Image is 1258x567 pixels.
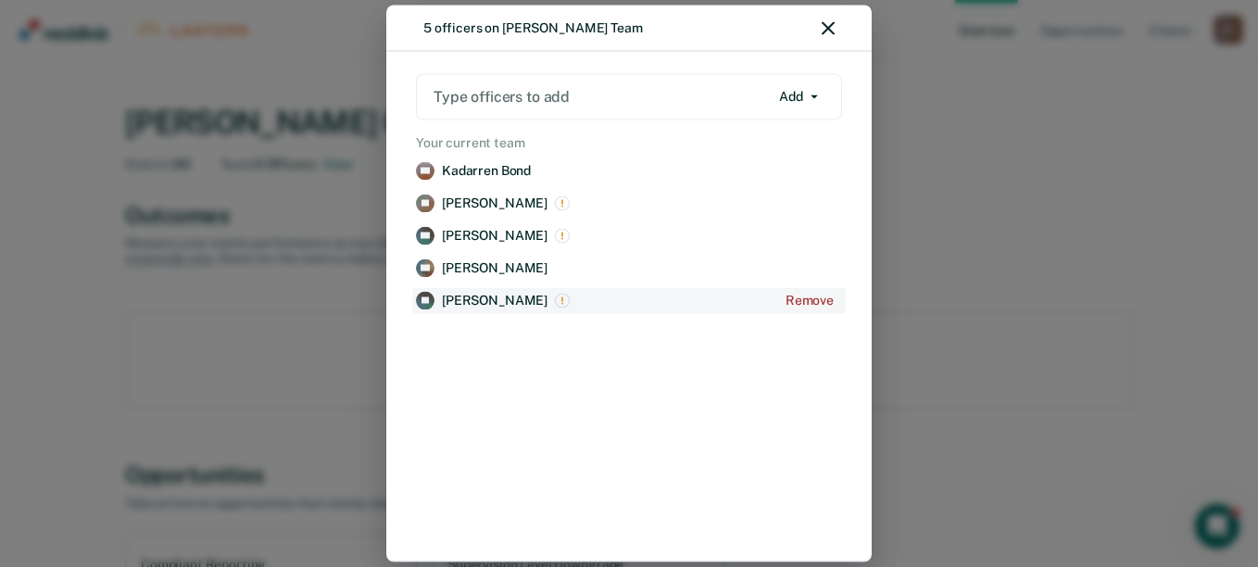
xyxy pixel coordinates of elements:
[412,158,846,183] a: View supervision staff details for Kadarren Bond
[442,195,547,211] p: [PERSON_NAME]
[442,163,531,179] p: Kadarren Bond
[442,260,547,276] p: [PERSON_NAME]
[777,288,842,313] button: Add James Neal to the list of officers to remove from Robert L. Todd's team.
[412,191,846,216] a: View supervision staff details for Taneshia Douglas
[442,293,547,309] p: [PERSON_NAME]
[412,134,846,150] h2: Your current team
[555,196,570,211] img: This is an excluded officer
[555,294,570,309] img: This is an excluded officer
[412,288,846,313] a: View supervision staff details for James Neal
[412,256,846,281] a: View supervision staff details for Raya Moore
[442,228,547,244] p: [PERSON_NAME]
[555,229,570,244] img: This is an excluded officer
[412,223,846,248] a: View supervision staff details for Dominique Hubbard
[423,20,643,36] div: 5 officers on [PERSON_NAME] Team
[771,82,826,111] button: Add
